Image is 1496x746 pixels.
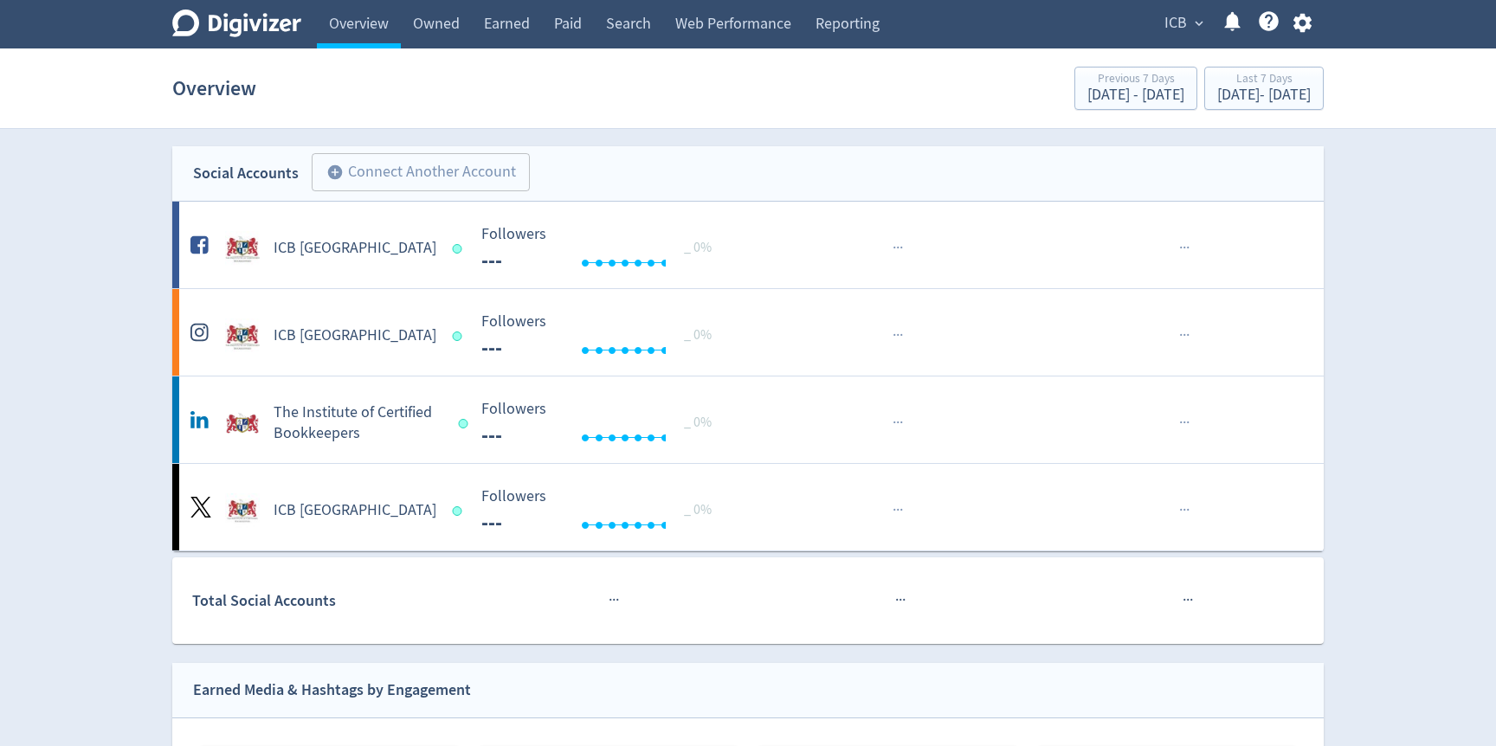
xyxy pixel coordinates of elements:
[1087,73,1184,87] div: Previous 7 Days
[473,313,732,359] svg: Followers ---
[900,237,903,259] span: ·
[896,325,900,346] span: ·
[1179,412,1183,434] span: ·
[900,325,903,346] span: ·
[1186,589,1190,611] span: ·
[1217,87,1311,103] div: [DATE] - [DATE]
[1190,589,1193,611] span: ·
[299,156,530,191] a: Connect Another Account
[453,506,467,516] span: Data last synced: 13 Aug 2025, 5:01am (AEST)
[684,414,712,431] span: _ 0%
[453,331,467,341] span: Data last synced: 13 Aug 2025, 12:02am (AEST)
[899,589,902,611] span: ·
[172,289,1324,376] a: ICB Australia undefinedICB [GEOGRAPHIC_DATA] Followers --- Followers --- _ 0%······
[225,231,260,266] img: ICB Australia undefined
[1204,67,1324,110] button: Last 7 Days[DATE]- [DATE]
[896,412,900,434] span: ·
[1183,412,1186,434] span: ·
[1179,325,1183,346] span: ·
[684,501,712,518] span: _ 0%
[1179,237,1183,259] span: ·
[473,401,732,447] svg: Followers ---
[893,412,896,434] span: ·
[312,153,530,191] button: Connect Another Account
[1074,67,1197,110] button: Previous 7 Days[DATE] - [DATE]
[1186,237,1190,259] span: ·
[1191,16,1207,31] span: expand_more
[225,493,260,528] img: ICB Australia undefined
[1087,87,1184,103] div: [DATE] - [DATE]
[684,239,712,256] span: _ 0%
[612,589,616,611] span: ·
[893,237,896,259] span: ·
[900,499,903,521] span: ·
[895,589,899,611] span: ·
[1183,325,1186,346] span: ·
[458,419,473,428] span: Data last synced: 13 Aug 2025, 5:02am (AEST)
[172,61,256,116] h1: Overview
[1183,589,1186,611] span: ·
[1164,10,1187,37] span: ICB
[274,325,436,346] h5: ICB [GEOGRAPHIC_DATA]
[1186,499,1190,521] span: ·
[172,202,1324,288] a: ICB Australia undefinedICB [GEOGRAPHIC_DATA] Followers --- Followers --- _ 0%······
[893,325,896,346] span: ·
[1183,499,1186,521] span: ·
[453,244,467,254] span: Data last synced: 13 Aug 2025, 12:02am (AEST)
[192,588,468,614] div: Total Social Accounts
[616,589,619,611] span: ·
[896,499,900,521] span: ·
[1186,412,1190,434] span: ·
[172,376,1324,463] a: The Institute of Certified Bookkeepers undefinedThe Institute of Certified Bookkeepers Followers ...
[1179,499,1183,521] span: ·
[274,238,436,259] h5: ICB [GEOGRAPHIC_DATA]
[473,226,732,272] svg: Followers ---
[1186,325,1190,346] span: ·
[274,500,436,521] h5: ICB [GEOGRAPHIC_DATA]
[172,464,1324,550] a: ICB Australia undefinedICB [GEOGRAPHIC_DATA] Followers --- Followers --- _ 0%······
[1158,10,1208,37] button: ICB
[896,237,900,259] span: ·
[609,589,612,611] span: ·
[274,402,442,444] h5: The Institute of Certified Bookkeepers
[225,318,260,353] img: ICB Australia undefined
[684,326,712,344] span: _ 0%
[1183,237,1186,259] span: ·
[193,161,299,186] div: Social Accounts
[193,678,471,703] div: Earned Media & Hashtags by Engagement
[893,499,896,521] span: ·
[326,164,344,181] span: add_circle
[473,488,732,534] svg: Followers ---
[900,412,903,434] span: ·
[1217,73,1311,87] div: Last 7 Days
[902,589,906,611] span: ·
[225,406,260,441] img: The Institute of Certified Bookkeepers undefined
